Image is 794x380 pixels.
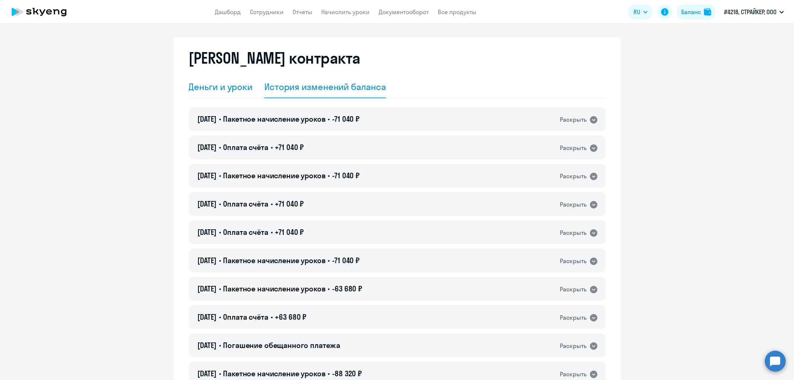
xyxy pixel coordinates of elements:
[223,312,268,322] span: Оплата счёта
[379,8,429,16] a: Документооборот
[275,227,304,237] span: +71 040 ₽
[198,227,217,237] span: [DATE]
[198,284,217,293] span: [DATE]
[720,3,788,21] button: #4218, СТРАЙКЕР, ООО
[328,256,330,265] span: •
[198,171,217,180] span: [DATE]
[223,199,268,208] span: Оплата счёта
[560,200,587,209] div: Раскрыть
[189,81,253,93] div: Деньги и уроки
[332,369,362,378] span: -88 320 ₽
[198,114,217,124] span: [DATE]
[560,313,587,322] div: Раскрыть
[321,8,370,16] a: Начислить уроки
[271,143,273,152] span: •
[293,8,312,16] a: Отчеты
[560,370,587,379] div: Раскрыть
[634,7,640,16] span: RU
[328,284,330,293] span: •
[560,341,587,351] div: Раскрыть
[219,369,221,378] span: •
[219,312,221,322] span: •
[223,114,325,124] span: Пакетное начисление уроков
[219,171,221,180] span: •
[332,256,360,265] span: -71 040 ₽
[275,143,304,152] span: +71 040 ₽
[223,256,325,265] span: Пакетное начисление уроков
[328,171,330,180] span: •
[332,171,360,180] span: -71 040 ₽
[198,143,217,152] span: [DATE]
[219,199,221,208] span: •
[223,143,268,152] span: Оплата счёта
[198,199,217,208] span: [DATE]
[560,285,587,294] div: Раскрыть
[560,256,587,266] div: Раскрыть
[219,256,221,265] span: •
[677,4,716,19] button: Балансbalance
[223,227,268,237] span: Оплата счёта
[223,284,325,293] span: Пакетное начисление уроков
[189,49,361,67] h2: [PERSON_NAME] контракта
[560,115,587,124] div: Раскрыть
[264,81,386,93] div: История изменений баланса
[271,312,273,322] span: •
[219,143,221,152] span: •
[275,199,304,208] span: +71 040 ₽
[198,312,217,322] span: [DATE]
[328,114,330,124] span: •
[198,256,217,265] span: [DATE]
[250,8,284,16] a: Сотрудники
[219,227,221,237] span: •
[219,341,221,350] span: •
[271,199,273,208] span: •
[628,4,653,19] button: RU
[219,284,221,293] span: •
[219,114,221,124] span: •
[271,227,273,237] span: •
[332,114,360,124] span: -71 040 ₽
[328,369,330,378] span: •
[215,8,241,16] a: Дашборд
[560,228,587,237] div: Раскрыть
[223,171,325,180] span: Пакетное начисление уроков
[704,8,711,16] img: balance
[724,7,777,16] p: #4218, СТРАЙКЕР, ООО
[438,8,476,16] a: Все продукты
[681,7,701,16] div: Баланс
[223,341,340,350] span: Погашение обещанного платежа
[560,143,587,153] div: Раскрыть
[198,369,217,378] span: [DATE]
[275,312,307,322] span: +63 680 ₽
[560,172,587,181] div: Раскрыть
[223,369,325,378] span: Пакетное начисление уроков
[198,341,217,350] span: [DATE]
[332,284,362,293] span: -63 680 ₽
